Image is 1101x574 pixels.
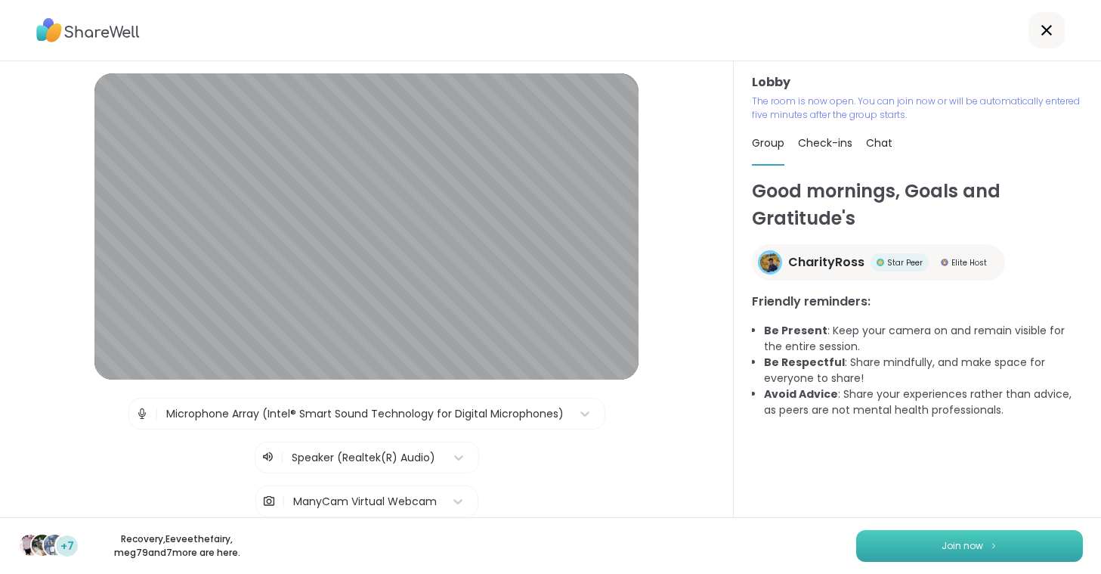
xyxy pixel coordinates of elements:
[764,386,1083,418] li: : Share your experiences rather than advice, as peers are not mental health professionals.
[282,486,286,517] span: |
[764,386,838,402] b: Avoid Advice
[877,259,884,266] img: Star Peer
[866,135,892,150] span: Chat
[752,178,1083,232] h1: Good mornings, Goals and Gratitude's
[155,399,159,429] span: |
[941,259,948,266] img: Elite Host
[764,323,827,338] b: Be Present
[752,73,1083,92] h3: Lobby
[20,535,41,556] img: Recovery
[764,355,1083,386] li: : Share mindfully, and make space for everyone to share!
[135,399,149,429] img: Microphone
[764,355,845,370] b: Be Respectful
[92,532,261,560] p: Recovery , Eeveethefairy , meg79 and 7 more are here.
[60,538,74,554] span: +7
[752,135,784,150] span: Group
[760,253,780,272] img: CharityRoss
[951,257,987,268] span: Elite Host
[788,253,864,271] span: CharityRoss
[752,244,1005,281] a: CharityRossCharityRossStar PeerStar PeerElite HostElite Host
[36,13,140,48] img: ShareWell Logo
[280,448,284,467] span: |
[752,293,1083,311] h3: Friendly reminders:
[166,406,564,422] div: Microphone Array (Intel® Smart Sound Technology for Digital Microphones)
[764,323,1083,355] li: : Keep your camera on and remain visible for the entire session.
[293,494,437,510] div: ManyCam Virtual Webcam
[798,135,852,150] span: Check-ins
[856,530,1083,562] button: Join now
[887,257,923,268] span: Star Peer
[752,95,1083,122] p: The room is now open. You can join now or will be automatically entered five minutes after the gr...
[262,486,276,517] img: Camera
[989,541,998,550] img: ShareWell Logomark
[32,535,53,556] img: Eeveethefairy
[44,535,65,556] img: meg79
[942,539,983,553] span: Join now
